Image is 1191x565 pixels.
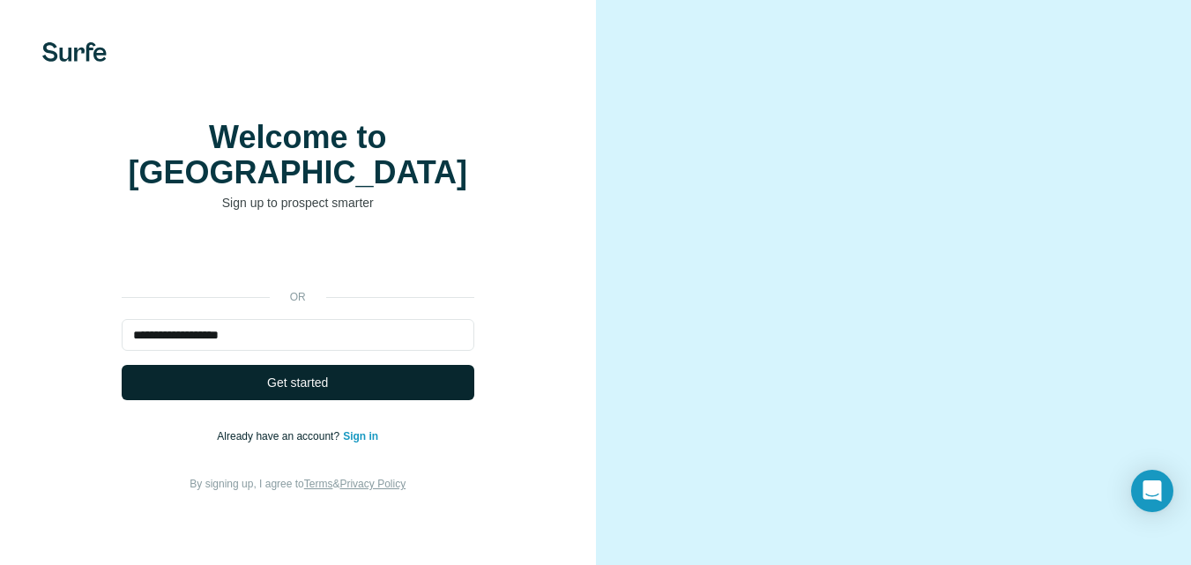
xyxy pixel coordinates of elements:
button: Get started [122,365,474,400]
span: Already have an account? [217,430,343,442]
a: Terms [304,478,333,490]
span: Get started [267,374,328,391]
span: By signing up, I agree to & [190,478,406,490]
p: Sign up to prospect smarter [122,194,474,212]
h1: Welcome to [GEOGRAPHIC_DATA] [122,120,474,190]
iframe: Sign in with Google Button [113,238,483,277]
img: Surfe's logo [42,42,107,62]
p: or [270,289,326,305]
a: Privacy Policy [339,478,406,490]
a: Sign in [343,430,378,442]
div: Open Intercom Messenger [1131,470,1173,512]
